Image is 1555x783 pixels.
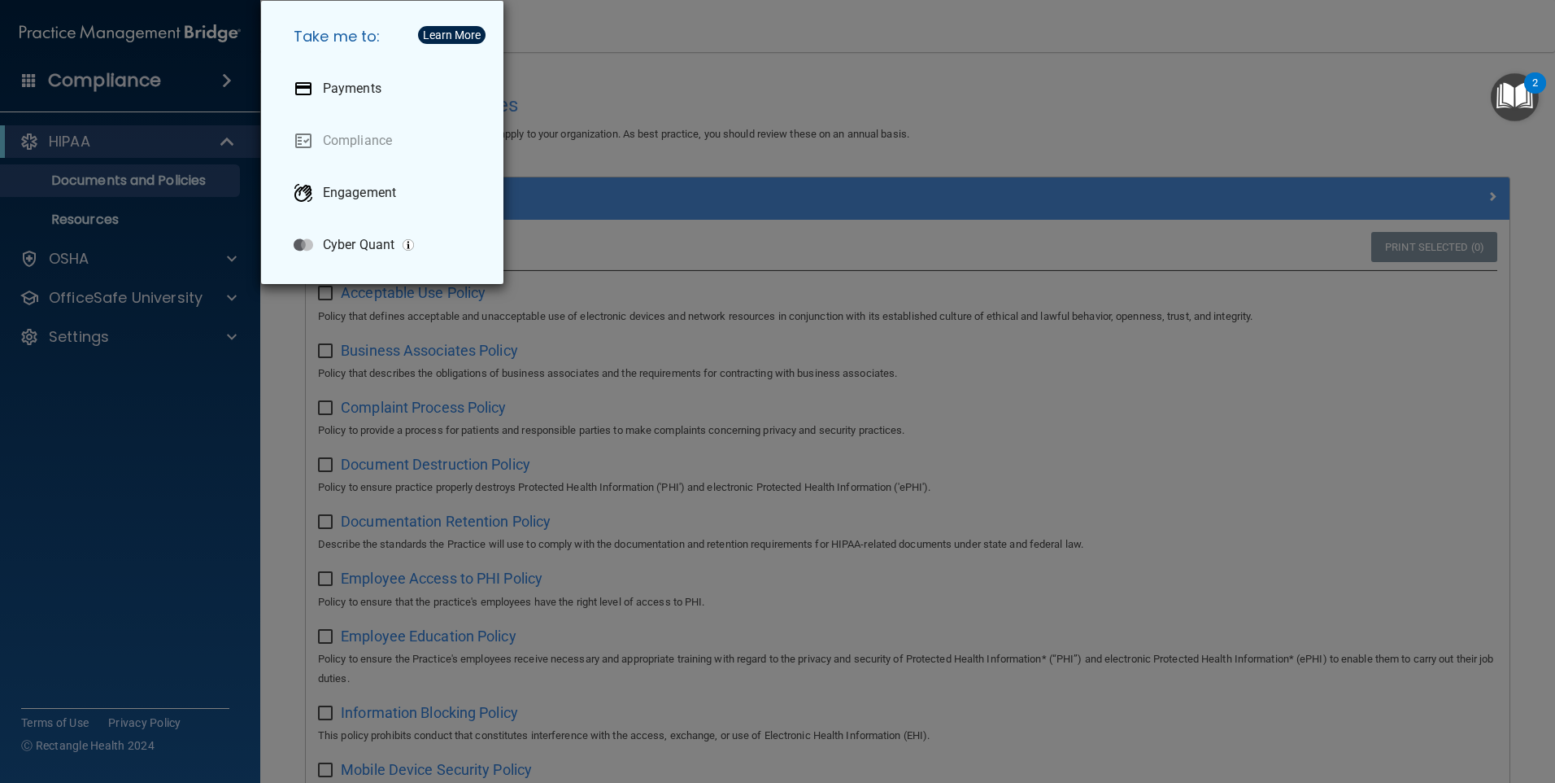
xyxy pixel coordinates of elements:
[281,14,490,59] h5: Take me to:
[1532,83,1538,104] div: 2
[323,237,394,253] p: Cyber Quant
[323,185,396,201] p: Engagement
[323,81,381,97] p: Payments
[281,118,490,164] a: Compliance
[423,29,481,41] div: Learn More
[281,66,490,112] a: Payments
[418,26,486,44] button: Learn More
[1491,73,1539,121] button: Open Resource Center, 2 new notifications
[281,222,490,268] a: Cyber Quant
[281,170,490,216] a: Engagement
